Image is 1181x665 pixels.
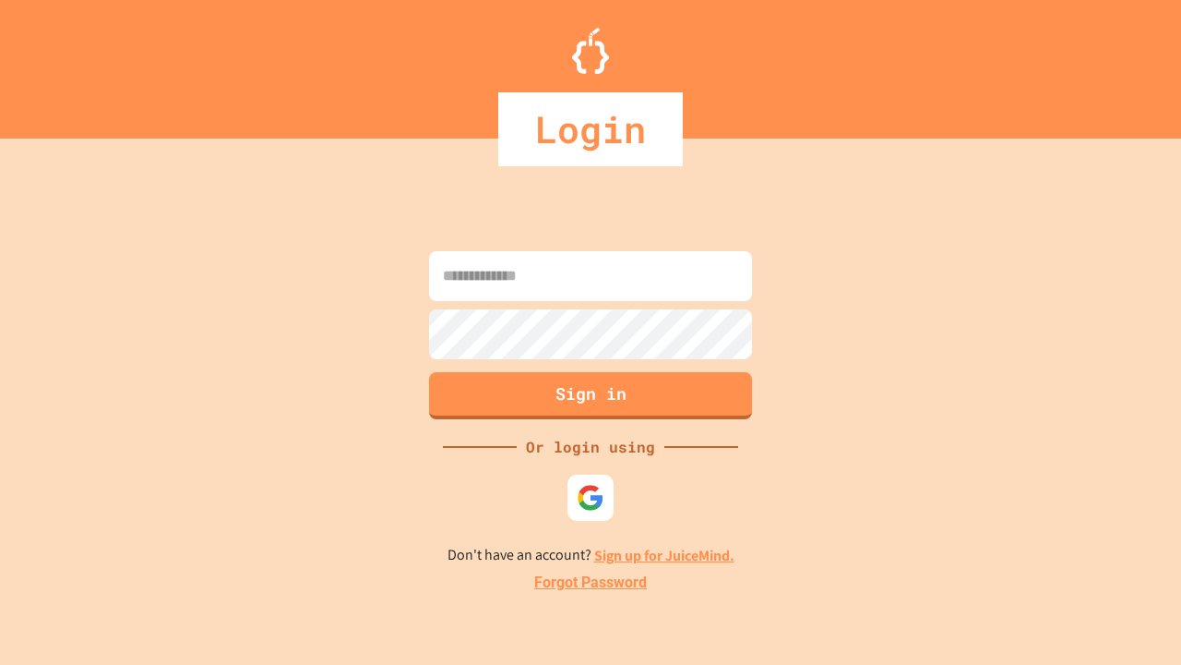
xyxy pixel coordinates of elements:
[447,544,734,567] p: Don't have an account?
[594,546,734,565] a: Sign up for JuiceMind.
[498,92,683,166] div: Login
[534,572,647,594] a: Forgot Password
[572,28,609,74] img: Logo.svg
[577,484,604,512] img: google-icon.svg
[517,436,664,458] div: Or login using
[429,372,752,419] button: Sign in
[1028,511,1163,589] iframe: chat widget
[1103,591,1163,647] iframe: chat widget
